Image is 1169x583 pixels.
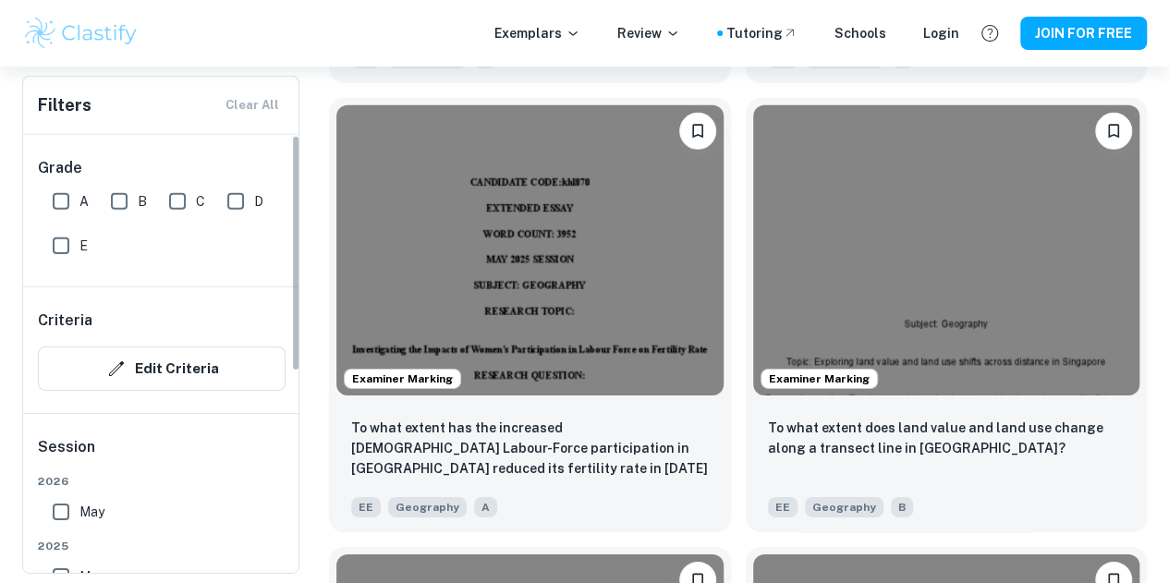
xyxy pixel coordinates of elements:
[617,23,680,43] p: Review
[494,23,580,43] p: Exemplars
[761,370,877,387] span: Examiner Marking
[38,157,286,179] h6: Grade
[768,497,798,517] span: EE
[891,497,913,517] span: B
[351,497,381,517] span: EE
[38,436,286,473] h6: Session
[1020,17,1147,50] button: JOIN FOR FREE
[329,98,731,532] a: Examiner MarkingPlease log in to bookmark exemplarsTo what extent has the increased Female Labour...
[336,105,724,395] img: Geography EE example thumbnail: To what extent has the increased Female
[974,18,1005,49] button: Help and Feedback
[38,473,286,490] span: 2026
[38,92,91,118] h6: Filters
[79,191,89,212] span: A
[22,15,140,52] img: Clastify logo
[38,346,286,391] button: Edit Criteria
[923,23,959,43] a: Login
[138,191,147,212] span: B
[753,105,1140,395] img: Geography EE example thumbnail: To what extent does land value and land
[38,310,92,332] h6: Criteria
[726,23,798,43] a: Tutoring
[196,191,205,212] span: C
[345,370,460,387] span: Examiner Marking
[38,538,286,554] span: 2025
[679,113,716,150] button: Please log in to bookmark exemplars
[746,98,1148,532] a: Examiner MarkingPlease log in to bookmark exemplars To what extent does land value and land use c...
[1095,113,1132,150] button: Please log in to bookmark exemplars
[351,418,709,480] p: To what extent has the increased Female Labour-Force participation in Rachuonyo North Sub County ...
[79,502,104,522] span: May
[79,236,88,256] span: E
[254,191,263,212] span: D
[388,497,467,517] span: Geography
[805,497,883,517] span: Geography
[474,497,497,517] span: A
[768,418,1126,458] p: To what extent does land value and land use change along a transect line in Singapore?
[834,23,886,43] a: Schools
